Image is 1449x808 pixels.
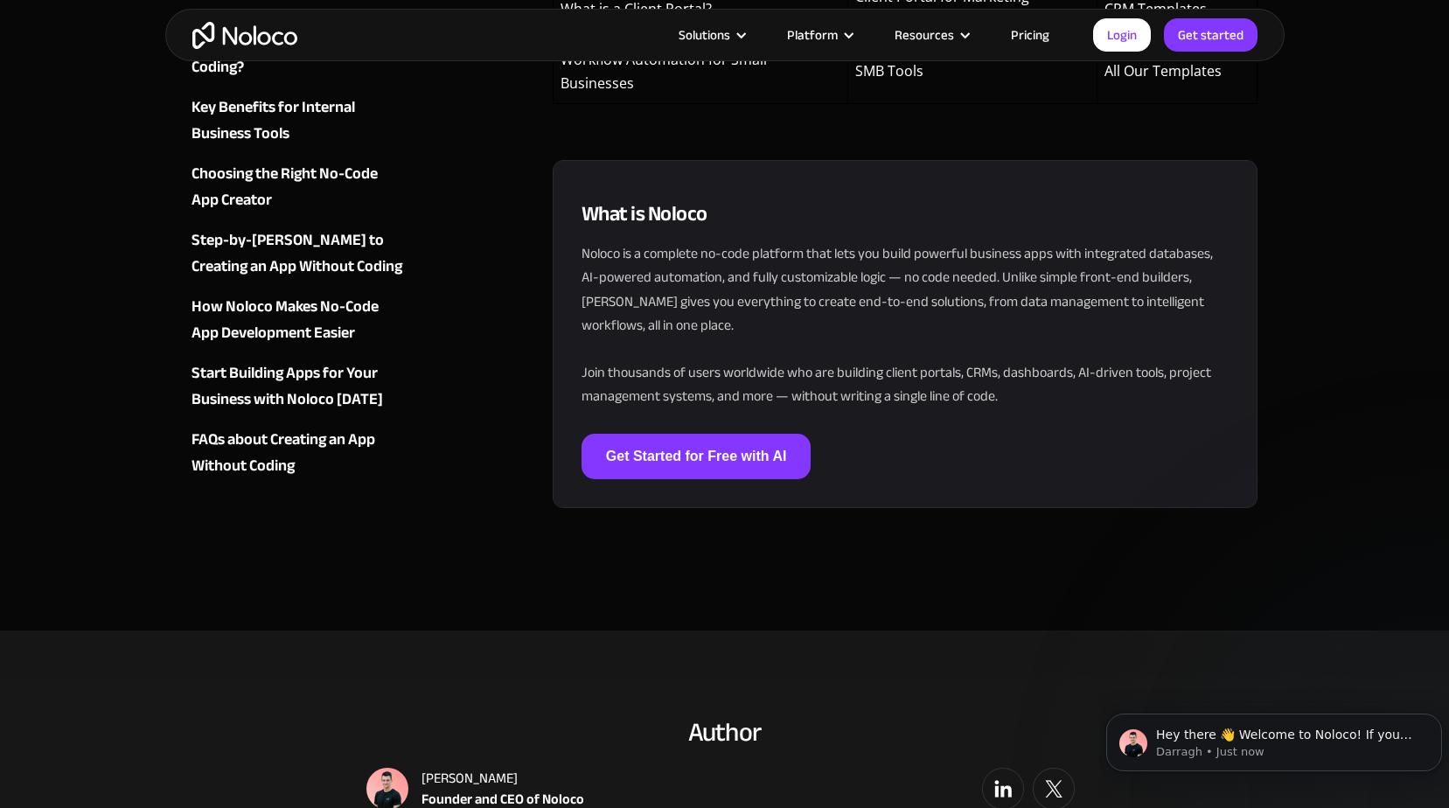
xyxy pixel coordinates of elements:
[989,24,1071,46] a: Pricing
[1099,677,1449,799] iframe: Intercom notifications message
[855,61,923,80] a: SMB Tools
[787,24,838,46] div: Platform
[192,95,403,148] a: Key Benefits for Internal Business Tools
[192,228,403,281] a: Step-by-[PERSON_NAME] to Creating an App Without Coding
[366,714,1083,750] h3: Author
[895,24,954,46] div: Resources
[873,24,989,46] div: Resources
[582,434,812,479] a: Get Started for Free with AI
[192,428,403,480] a: FAQs about Creating an App Without Coding
[657,24,765,46] div: Solutions
[765,24,873,46] div: Platform
[582,199,1230,229] h3: What is Noloco
[679,24,730,46] div: Solutions
[1164,18,1257,52] a: Get started
[192,162,403,214] a: Choosing the Right No-Code App Creator
[421,768,584,789] div: [PERSON_NAME]
[582,242,1230,408] p: Noloco is a complete no-code platform that lets you build powerful business apps with integrated ...
[192,295,403,347] a: How Noloco Makes No-Code App Development Easier
[1093,18,1151,52] a: Login
[192,361,403,414] a: Start Building Apps for Your Business with Noloco [DATE]
[192,22,297,49] a: home
[1104,61,1222,80] a: All Our Templates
